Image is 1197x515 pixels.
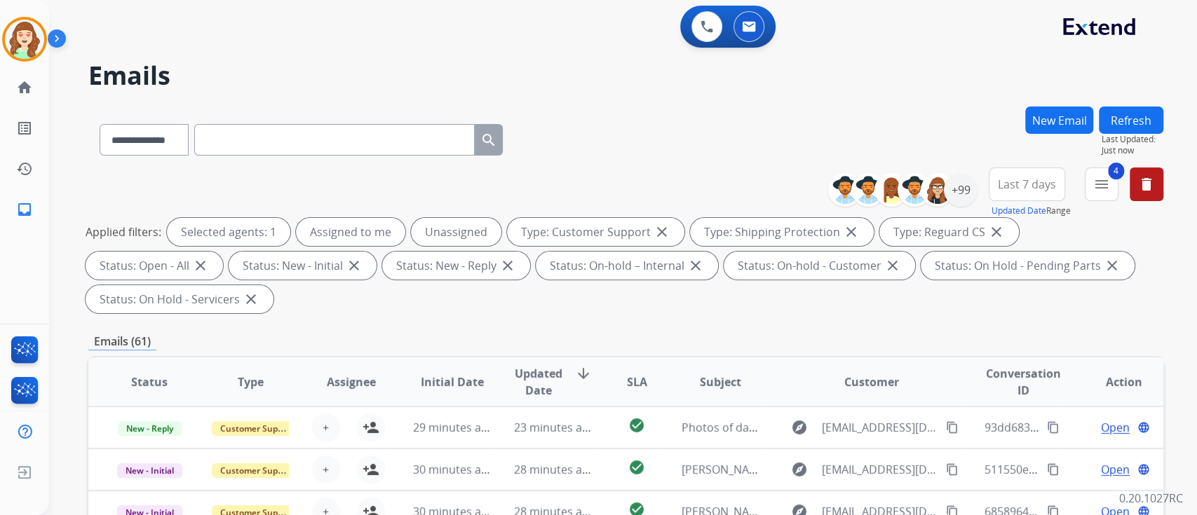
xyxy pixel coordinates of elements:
div: Assigned to me [296,218,405,246]
span: 511550e9-df9c-4903-b232-c7aa0a3f4ebb [984,462,1196,477]
mat-icon: close [687,257,704,274]
th: Action [1062,357,1163,406]
h2: Emails [88,62,1163,90]
span: 23 minutes ago [514,420,595,435]
div: Unassigned [411,218,501,246]
span: [EMAIL_ADDRESS][DOMAIN_NAME] [822,461,938,478]
mat-icon: person_add [363,461,379,478]
button: + [312,455,340,483]
mat-icon: home [16,79,33,96]
div: +99 [944,173,978,207]
mat-icon: close [243,291,259,308]
span: 30 minutes ago [413,462,494,477]
div: Selected agents: 1 [167,218,290,246]
mat-icon: language [1137,421,1150,434]
button: Refresh [1099,107,1163,134]
p: Emails (61) [88,333,156,350]
span: Last Updated: [1102,134,1163,145]
span: New - Initial [117,463,182,478]
span: Customer [844,373,899,390]
span: Assignee [327,373,376,390]
span: Customer Support [212,421,303,436]
span: Initial Date [420,373,483,390]
img: avatar [5,20,44,59]
div: Type: Customer Support [507,218,684,246]
span: [EMAIL_ADDRESS][DOMAIN_NAME] [822,419,938,436]
span: Customer Support [212,463,303,478]
p: Applied filters: [86,224,161,240]
mat-icon: check_circle [628,459,645,476]
mat-icon: arrow_downward [575,365,592,382]
mat-icon: close [988,224,1005,240]
button: + [312,413,340,441]
button: Updated Date [992,205,1046,217]
span: Conversation ID [984,365,1062,399]
mat-icon: check_circle [628,417,645,434]
mat-icon: close [346,257,363,274]
mat-icon: close [1104,257,1121,274]
span: Type [238,373,264,390]
mat-icon: close [499,257,516,274]
p: 0.20.1027RC [1119,490,1183,507]
span: + [323,419,329,436]
div: Status: On-hold - Customer [724,252,915,280]
mat-icon: list_alt [16,120,33,137]
div: Status: On-hold – Internal [536,252,718,280]
span: Last 7 days [998,181,1056,187]
mat-icon: content_copy [1047,421,1060,434]
div: Status: On Hold - Servicers [86,285,273,313]
mat-icon: history [16,160,33,177]
mat-icon: close [192,257,209,274]
mat-icon: language [1137,463,1150,476]
button: Last 7 days [989,167,1065,201]
mat-icon: content_copy [946,421,959,434]
span: Subject [700,373,741,390]
div: Type: Shipping Protection [690,218,874,246]
span: Range [992,205,1071,217]
div: Status: Open - All [86,252,223,280]
span: Open [1101,419,1130,436]
span: Photos of damaged item [682,420,812,435]
span: [PERSON_NAME] claims 4 [682,462,814,477]
div: Status: New - Reply [382,252,530,280]
mat-icon: menu [1093,176,1110,193]
span: Updated Date [514,365,564,399]
span: 29 minutes ago [413,420,494,435]
mat-icon: content_copy [946,463,959,476]
div: Type: Reguard CS [879,218,1019,246]
span: 28 minutes ago [514,462,595,477]
button: 4 [1085,167,1118,201]
button: New Email [1025,107,1093,134]
span: Just now [1102,145,1163,156]
span: New - Reply [118,421,182,436]
mat-icon: explore [791,461,808,478]
mat-icon: close [884,257,901,274]
mat-icon: delete [1138,176,1155,193]
div: Status: On Hold - Pending Parts [921,252,1135,280]
span: Status [131,373,168,390]
span: 4 [1108,163,1124,179]
mat-icon: search [480,132,497,149]
mat-icon: explore [791,419,808,436]
div: Status: New - Initial [229,252,377,280]
span: Open [1101,461,1130,478]
span: + [323,461,329,478]
mat-icon: close [843,224,860,240]
mat-icon: person_add [363,419,379,436]
mat-icon: close [654,224,670,240]
mat-icon: inbox [16,201,33,218]
span: SLA [626,373,647,390]
mat-icon: content_copy [1047,463,1060,476]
